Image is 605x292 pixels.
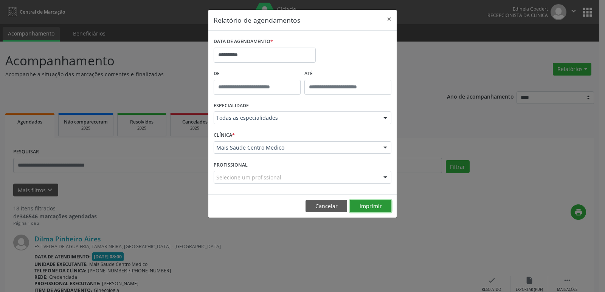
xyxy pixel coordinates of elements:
button: Close [382,10,397,28]
label: PROFISSIONAL [214,159,248,171]
label: ATÉ [304,68,391,80]
label: ESPECIALIDADE [214,100,249,112]
button: Imprimir [350,200,391,213]
span: Selecione um profissional [216,173,281,181]
span: Mais Saude Centro Medico [216,144,376,151]
button: Cancelar [306,200,347,213]
label: DATA DE AGENDAMENTO [214,36,273,48]
h5: Relatório de agendamentos [214,15,300,25]
label: CLÍNICA [214,130,235,141]
span: Todas as especialidades [216,114,376,122]
label: De [214,68,301,80]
